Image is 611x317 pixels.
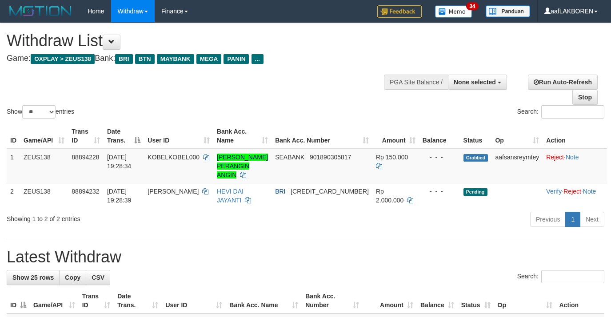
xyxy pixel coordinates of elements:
[20,123,68,149] th: Game/API: activate to sort column ascending
[302,288,363,313] th: Bank Acc. Number: activate to sort column ascending
[22,105,56,119] select: Showentries
[486,5,530,17] img: panduan.png
[7,123,20,149] th: ID
[30,288,79,313] th: Game/API: activate to sort column ascending
[7,54,399,63] h4: Game: Bank:
[291,188,369,195] span: Copy 562001022561532 to clipboard
[162,288,226,313] th: User ID: activate to sort column ascending
[463,154,488,162] span: Grabbed
[7,32,399,50] h1: Withdraw List
[372,123,419,149] th: Amount: activate to sort column ascending
[543,183,607,208] td: · ·
[115,54,132,64] span: BRI
[7,4,74,18] img: MOTION_logo.png
[148,188,199,195] span: [PERSON_NAME]
[7,270,60,285] a: Show 25 rows
[275,188,285,195] span: BRI
[566,154,579,161] a: Note
[310,154,351,161] span: Copy 901890305817 to clipboard
[272,123,372,149] th: Bank Acc. Number: activate to sort column ascending
[419,123,460,149] th: Balance
[530,212,566,227] a: Previous
[107,154,132,170] span: [DATE] 19:28:34
[376,154,408,161] span: Rp 150.000
[72,154,99,161] span: 88894228
[79,288,114,313] th: Trans ID: activate to sort column ascending
[528,75,598,90] a: Run Auto-Refresh
[448,75,507,90] button: None selected
[217,188,244,204] a: HEVI DAI JAYANTI
[135,54,155,64] span: BTN
[20,149,68,183] td: ZEUS138
[86,270,110,285] a: CSV
[114,288,162,313] th: Date Trans.: activate to sort column ascending
[104,123,144,149] th: Date Trans.: activate to sort column descending
[7,211,248,223] div: Showing 1 to 2 of 2 entries
[252,54,264,64] span: ...
[7,149,20,183] td: 1
[417,288,458,313] th: Balance: activate to sort column ascending
[423,153,456,162] div: - - -
[92,274,104,281] span: CSV
[572,90,598,105] a: Stop
[144,123,213,149] th: User ID: activate to sort column ascending
[59,270,86,285] a: Copy
[541,270,604,283] input: Search:
[226,288,302,313] th: Bank Acc. Name: activate to sort column ascending
[275,154,304,161] span: SEABANK
[458,288,494,313] th: Status: activate to sort column ascending
[7,183,20,208] td: 2
[543,149,607,183] td: ·
[546,188,562,195] a: Verify
[517,270,604,283] label: Search:
[466,2,478,10] span: 34
[517,105,604,119] label: Search:
[217,154,268,178] a: [PERSON_NAME] PERANGIN ANGIN
[65,274,80,281] span: Copy
[363,288,417,313] th: Amount: activate to sort column ascending
[583,188,596,195] a: Note
[157,54,194,64] span: MAYBANK
[546,154,564,161] a: Reject
[460,123,492,149] th: Status
[435,5,472,18] img: Button%20Memo.svg
[543,123,607,149] th: Action
[72,188,99,195] span: 88894232
[491,123,543,149] th: Op: activate to sort column ascending
[7,105,74,119] label: Show entries
[213,123,272,149] th: Bank Acc. Name: activate to sort column ascending
[494,288,556,313] th: Op: activate to sort column ascending
[454,79,496,86] span: None selected
[107,188,132,204] span: [DATE] 19:28:39
[556,288,604,313] th: Action
[491,149,543,183] td: aafsansreymtey
[377,5,422,18] img: Feedback.jpg
[580,212,604,227] a: Next
[196,54,222,64] span: MEGA
[148,154,200,161] span: KOBELKOBEL000
[563,188,581,195] a: Reject
[12,274,54,281] span: Show 25 rows
[384,75,448,90] div: PGA Site Balance /
[7,288,30,313] th: ID: activate to sort column descending
[376,188,403,204] span: Rp 2.000.000
[565,212,580,227] a: 1
[541,105,604,119] input: Search:
[7,248,604,266] h1: Latest Withdraw
[31,54,95,64] span: OXPLAY > ZEUS138
[463,188,487,196] span: Pending
[224,54,249,64] span: PANIN
[68,123,104,149] th: Trans ID: activate to sort column ascending
[20,183,68,208] td: ZEUS138
[423,187,456,196] div: - - -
